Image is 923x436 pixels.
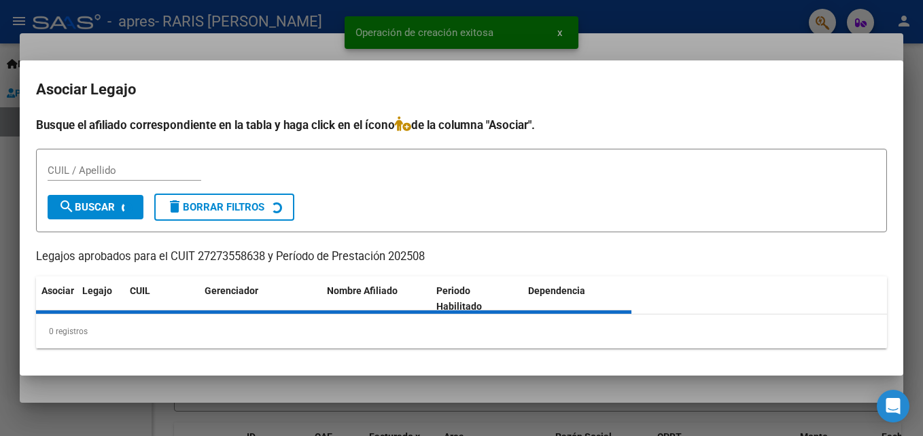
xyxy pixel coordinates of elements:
[58,198,75,215] mat-icon: search
[58,201,115,213] span: Buscar
[528,285,585,296] span: Dependencia
[167,201,264,213] span: Borrar Filtros
[431,276,523,321] datatable-header-cell: Periodo Habilitado
[36,276,77,321] datatable-header-cell: Asociar
[48,195,143,219] button: Buscar
[124,276,199,321] datatable-header-cell: CUIL
[327,285,398,296] span: Nombre Afiliado
[199,276,321,321] datatable-header-cell: Gerenciador
[523,276,632,321] datatable-header-cell: Dependencia
[154,194,294,221] button: Borrar Filtros
[877,390,909,422] div: Open Intercom Messenger
[436,285,482,312] span: Periodo Habilitado
[205,285,258,296] span: Gerenciador
[82,285,112,296] span: Legajo
[36,249,887,266] p: Legajos aprobados para el CUIT 27273558638 y Período de Prestación 202508
[36,77,887,103] h2: Asociar Legajo
[77,276,124,321] datatable-header-cell: Legajo
[130,285,150,296] span: CUIL
[321,276,431,321] datatable-header-cell: Nombre Afiliado
[36,314,887,348] div: 0 registros
[41,285,74,296] span: Asociar
[167,198,183,215] mat-icon: delete
[36,116,887,134] h4: Busque el afiliado correspondiente en la tabla y haga click en el ícono de la columna "Asociar".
